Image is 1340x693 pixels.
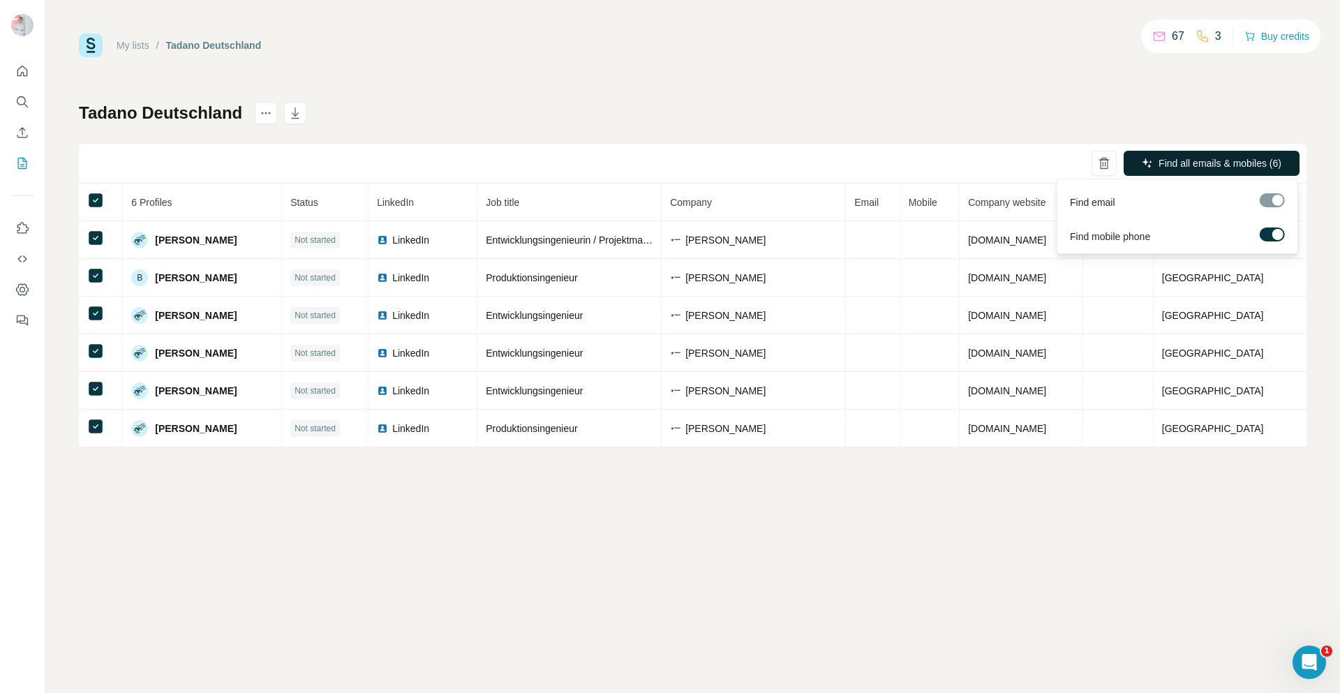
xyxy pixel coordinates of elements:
span: [DOMAIN_NAME] [968,234,1046,246]
img: company-logo [670,348,681,359]
img: Avatar [11,14,33,36]
span: [PERSON_NAME] [155,422,237,435]
img: Avatar [131,307,148,324]
span: Not started [295,422,336,435]
span: LinkedIn [392,422,429,435]
img: LinkedIn logo [377,348,388,359]
p: 67 [1172,28,1184,45]
button: Feedback [11,308,33,333]
button: My lists [11,151,33,176]
span: [PERSON_NAME] [685,233,766,247]
img: company-logo [670,310,681,321]
span: [PERSON_NAME] [155,384,237,398]
button: Enrich CSV [11,120,33,145]
p: 3 [1215,28,1221,45]
span: Find all emails & mobiles (6) [1159,156,1281,170]
img: LinkedIn logo [377,385,388,396]
span: LinkedIn [392,271,429,285]
span: [DOMAIN_NAME] [968,385,1046,396]
span: [PERSON_NAME] [685,308,766,322]
span: [PERSON_NAME] [155,233,237,247]
span: LinkedIn [392,233,429,247]
span: [GEOGRAPHIC_DATA] [1162,348,1264,359]
div: Tadano Deutschland [166,38,262,52]
span: LinkedIn [392,346,429,360]
span: [PERSON_NAME] [155,346,237,360]
img: company-logo [670,272,681,283]
iframe: Intercom live chat [1293,646,1326,679]
img: company-logo [670,423,681,434]
span: Company [670,197,712,208]
span: Not started [295,234,336,246]
span: Not started [295,309,336,322]
a: My lists [117,40,149,51]
span: Find mobile phone [1070,230,1150,244]
img: LinkedIn logo [377,310,388,321]
img: company-logo [670,385,681,396]
div: B [131,269,148,286]
li: / [156,38,159,52]
img: LinkedIn logo [377,272,388,283]
span: [PERSON_NAME] [685,346,766,360]
img: Avatar [131,232,148,248]
button: Buy credits [1244,27,1309,46]
h1: Tadano Deutschland [79,102,242,124]
span: Entwicklungsingenieur [486,385,583,396]
img: LinkedIn logo [377,423,388,434]
button: Search [11,89,33,114]
span: [DOMAIN_NAME] [968,348,1046,359]
span: [GEOGRAPHIC_DATA] [1162,272,1264,283]
img: Avatar [131,345,148,362]
span: Mobile [909,197,937,208]
span: [GEOGRAPHIC_DATA] [1162,310,1264,321]
span: Produktionsingenieur [486,423,578,434]
span: [PERSON_NAME] [155,271,237,285]
img: Avatar [131,420,148,437]
span: Find email [1070,195,1115,209]
span: Not started [295,385,336,397]
img: Avatar [131,382,148,399]
span: Entwicklungsingenieurin / Projektmanagerin [486,234,676,246]
span: [PERSON_NAME] [685,384,766,398]
span: LinkedIn [377,197,414,208]
button: actions [255,102,277,124]
span: Email [854,197,879,208]
span: Job title [486,197,519,208]
span: 1 [1321,646,1332,657]
button: Dashboard [11,277,33,302]
span: Not started [295,347,336,359]
button: Quick start [11,59,33,84]
span: Produktionsingenieur [486,272,578,283]
span: [GEOGRAPHIC_DATA] [1162,423,1264,434]
span: Company website [968,197,1045,208]
button: Use Surfe on LinkedIn [11,216,33,241]
img: Surfe Logo [79,33,103,57]
span: [PERSON_NAME] [155,308,237,322]
span: Not started [295,271,336,284]
span: [DOMAIN_NAME] [968,272,1046,283]
span: LinkedIn [392,384,429,398]
span: [DOMAIN_NAME] [968,423,1046,434]
button: Find all emails & mobiles (6) [1124,151,1300,176]
span: [PERSON_NAME] [685,271,766,285]
span: 6 Profiles [131,197,172,208]
img: company-logo [670,234,681,246]
span: [DOMAIN_NAME] [968,310,1046,321]
span: Status [290,197,318,208]
span: Entwicklungsingenieur [486,310,583,321]
span: LinkedIn [392,308,429,322]
span: [GEOGRAPHIC_DATA] [1162,385,1264,396]
span: [PERSON_NAME] [685,422,766,435]
button: Use Surfe API [11,246,33,271]
span: Entwicklungsingenieur [486,348,583,359]
img: LinkedIn logo [377,234,388,246]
